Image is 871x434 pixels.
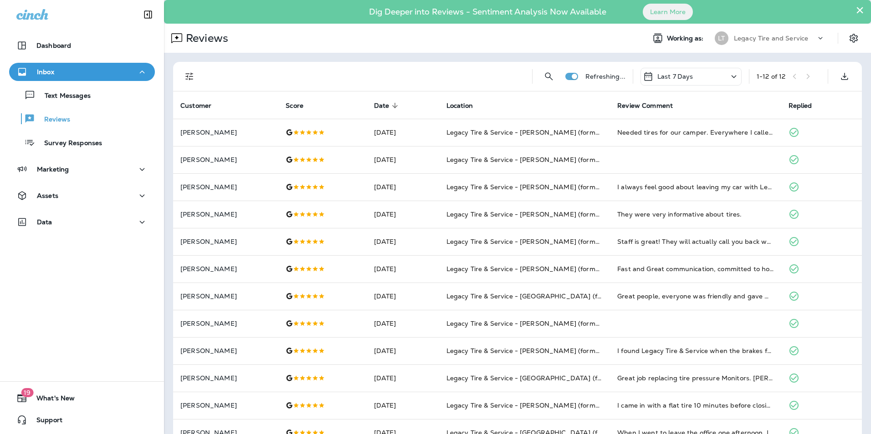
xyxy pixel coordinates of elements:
p: Dashboard [36,42,71,49]
td: [DATE] [367,310,439,337]
div: Needed tires for our camper. Everywhere I called said we would have to remove tires and bring for... [617,128,774,137]
div: 1 - 12 of 12 [757,73,785,80]
span: Legacy Tire & Service - [PERSON_NAME] (formerly Chelsea Tire Pros) [446,237,666,246]
td: [DATE] [367,173,439,201]
p: Last 7 Days [657,73,693,80]
p: [PERSON_NAME] [180,320,271,327]
button: Search Reviews [540,67,558,86]
p: [PERSON_NAME] [180,293,271,300]
button: Support [9,411,155,429]
span: Support [27,416,62,427]
td: [DATE] [367,364,439,392]
div: LT [715,31,728,45]
p: Text Messages [36,92,91,101]
p: Assets [37,192,58,199]
span: Legacy Tire & Service - [GEOGRAPHIC_DATA] (formerly Chalkville Auto & Tire Service) [446,374,718,382]
span: Legacy Tire & Service - [PERSON_NAME] (formerly Chelsea Tire Pros) [446,265,666,273]
p: Data [37,218,52,226]
p: [PERSON_NAME] [180,183,271,191]
p: [PERSON_NAME] [180,156,271,163]
span: Review Comment [617,101,685,110]
span: What's New [27,394,75,405]
td: [DATE] [367,119,439,146]
button: Filters [180,67,199,86]
span: Legacy Tire & Service - [PERSON_NAME] (formerly Chelsea Tire Pros) [446,319,666,328]
p: Refreshing... [585,73,625,80]
p: [PERSON_NAME] [180,347,271,354]
div: Staff is great! They will actually call you back when your parts come in. They have always been g... [617,237,774,246]
span: Legacy Tire & Service - [GEOGRAPHIC_DATA] (formerly Magic City Tire & Service) [446,292,703,300]
span: Customer [180,101,223,110]
span: Legacy Tire & Service - [PERSON_NAME] (formerly Chelsea Tire Pros) [446,156,666,164]
div: I found Legacy Tire & Service when the brakes fell off my vehicle right in front of their store. ... [617,346,774,355]
button: Inbox [9,63,155,81]
button: Reviews [9,109,155,128]
td: [DATE] [367,201,439,228]
p: [PERSON_NAME] [180,374,271,382]
span: Date [374,102,389,110]
p: Dig Deeper into Reviews - Sentiment Analysis Now Available [343,10,633,13]
button: Marketing [9,160,155,178]
p: Reviews [182,31,228,45]
span: Working as: [667,35,706,42]
button: Text Messages [9,86,155,105]
button: 19What's New [9,389,155,407]
div: I came in with a flat tire 10 minutes before closing, which I hate to do to anyone, and ya’ll hel... [617,401,774,410]
div: Great job replacing tire pressure Monitors. David is great to work with. Very professional highly... [617,373,774,383]
span: Legacy Tire & Service - [PERSON_NAME] (formerly Chelsea Tire Pros) [446,128,666,136]
span: Legacy Tire & Service - [PERSON_NAME] (formerly Chelsea Tire Pros) [446,401,666,409]
span: Replied [789,102,812,110]
button: Assets [9,187,155,205]
span: 19 [21,388,33,397]
p: [PERSON_NAME] [180,265,271,273]
div: They were very informative about tires. [617,210,774,219]
span: Legacy Tire & Service - [PERSON_NAME] (formerly Chelsea Tire Pros) [446,210,666,218]
span: Date [374,101,401,110]
span: Review Comment [617,102,673,110]
button: Learn More [643,4,693,20]
div: Great people, everyone was friendly and gave me a fair price for the removal and installation of ... [617,292,774,301]
span: Score [286,102,303,110]
span: Location [446,102,473,110]
p: Reviews [35,116,70,124]
button: Export as CSV [835,67,854,86]
p: Inbox [37,68,54,76]
span: Legacy Tire & Service - [PERSON_NAME] (formerly Chelsea Tire Pros) [446,347,666,355]
td: [DATE] [367,283,439,310]
p: [PERSON_NAME] [180,402,271,409]
p: Survey Responses [35,139,102,148]
button: Data [9,213,155,231]
p: [PERSON_NAME] [180,129,271,136]
button: Dashboard [9,36,155,55]
td: [DATE] [367,255,439,283]
button: Survey Responses [9,133,155,152]
p: [PERSON_NAME] [180,238,271,245]
span: Replied [789,101,824,110]
span: Score [286,101,315,110]
button: Collapse Sidebar [135,5,161,24]
p: [PERSON_NAME] [180,211,271,218]
div: Fast and Great communication, committed to honest pricing [617,264,774,273]
td: [DATE] [367,337,439,364]
button: Close [856,3,864,17]
button: Settings [845,30,862,46]
td: [DATE] [367,146,439,173]
div: I always feel good about leaving my car with Legacy Tire and Service! They are very professional ... [617,182,774,192]
td: [DATE] [367,392,439,419]
span: Legacy Tire & Service - [PERSON_NAME] (formerly Chelsea Tire Pros) [446,183,666,191]
p: Marketing [37,166,69,173]
span: Location [446,101,485,110]
p: Legacy Tire and Service [734,35,808,42]
span: Customer [180,102,211,110]
td: [DATE] [367,228,439,255]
